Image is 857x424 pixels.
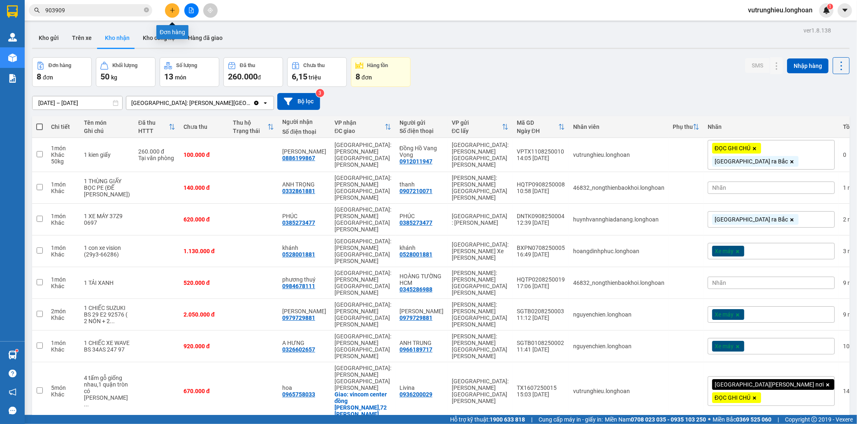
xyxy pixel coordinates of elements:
[673,123,693,130] div: Phụ thu
[573,151,664,158] div: vutrunghieu.longhoan
[334,391,391,417] div: Giao: vincom center đồng khởi,72 lê thánh tôn,hcm
[84,213,130,226] div: 1 XE MÁY 37Z9 0697
[282,148,326,155] div: Anh Quang
[334,175,391,201] div: [GEOGRAPHIC_DATA]: [PERSON_NAME][GEOGRAPHIC_DATA][PERSON_NAME]
[517,245,565,251] div: BXPN0708250005
[452,378,509,404] div: [GEOGRAPHIC_DATA]: [PERSON_NAME][GEOGRAPHIC_DATA][PERSON_NAME]
[8,54,17,62] img: warehouse-icon
[282,128,326,135] div: Số điện thoại
[399,391,432,398] div: 0936200029
[138,119,169,126] div: Đã thu
[517,276,565,283] div: HQTP0208250019
[399,119,444,126] div: Người gửi
[65,28,98,48] button: Trên xe
[334,333,391,359] div: [GEOGRAPHIC_DATA]: [PERSON_NAME][GEOGRAPHIC_DATA][PERSON_NAME]
[811,417,817,422] span: copyright
[203,3,218,18] button: aim
[334,301,391,328] div: [GEOGRAPHIC_DATA]: [PERSON_NAME][GEOGRAPHIC_DATA][PERSON_NAME]
[708,418,711,421] span: ⚪️
[183,248,225,254] div: 1.130.000 đ
[355,72,360,82] span: 8
[309,74,321,81] span: triệu
[136,28,181,48] button: Kho công nợ
[282,181,326,188] div: ANH TRỌNG
[399,188,432,194] div: 0907210071
[517,148,565,155] div: VPTX1108250010
[399,346,432,353] div: 0966189717
[715,144,750,152] span: ĐỌC GHI CHÚ
[282,276,326,283] div: phương thuý
[110,318,115,324] span: ...
[98,28,136,48] button: Kho nhận
[715,394,750,401] span: ĐỌC GHI CHÚ
[160,57,219,87] button: Số lượng13món
[517,283,565,289] div: 17:06 [DATE]
[708,123,835,130] div: Nhãn
[138,128,169,134] div: HTTT
[490,416,525,423] strong: 1900 633 818
[8,74,17,83] img: solution-icon
[715,342,734,350] span: Xe máy
[715,216,788,223] span: [GEOGRAPHIC_DATA] ra Bắc
[304,63,325,68] div: Chưa thu
[84,375,130,408] div: 4 tấm gỗ giống nhau,1 quận tròn có dán bill của khách tất
[84,178,130,198] div: 1 THÙNG GIẤY BỌC PE (ĐẾ LÓT LY)
[282,283,315,289] div: 0984678111
[399,219,432,226] div: 0385273477
[827,4,833,9] sup: 1
[517,384,565,391] div: TX1607250015
[262,100,269,106] svg: open
[823,7,830,14] img: icon-new-feature
[277,93,320,110] button: Bộ lọc
[100,72,109,82] span: 50
[517,340,565,346] div: SGTB0108250002
[229,116,278,138] th: Toggle SortBy
[736,416,771,423] strong: 0369 525 060
[399,286,432,293] div: 0345286988
[51,391,76,398] div: Khác
[452,119,502,126] div: VP gửi
[51,283,76,289] div: Khác
[787,58,829,73] button: Nhập hàng
[287,57,347,87] button: Chưa thu6,15 triệu
[84,280,130,286] div: 1 TẢI XANH
[452,175,509,201] div: [PERSON_NAME]: [PERSON_NAME][GEOGRAPHIC_DATA][PERSON_NAME]
[84,401,89,408] span: ...
[183,280,225,286] div: 520.000 đ
[399,315,432,321] div: 0979729881
[282,384,326,391] div: hoa
[282,308,326,315] div: ANH VŨ
[51,276,76,283] div: 1 món
[399,340,444,346] div: ANH TRUNG
[258,74,261,81] span: đ
[51,213,76,219] div: 1 món
[316,89,324,97] sup: 3
[183,343,225,349] div: 920.000 đ
[181,28,229,48] button: Hàng đã giao
[34,7,40,13] span: search
[282,155,315,161] div: 0886199867
[745,58,770,73] button: SMS
[292,72,307,82] span: 6,15
[51,219,76,226] div: Khác
[282,119,326,125] div: Người nhận
[37,72,41,82] span: 8
[144,7,149,12] span: close-circle
[282,340,326,346] div: A HƯNG
[282,188,315,194] div: 0332861881
[448,116,513,138] th: Toggle SortBy
[183,388,225,394] div: 670.000 đ
[399,145,444,158] div: Đồng Hồ Vang Vọng
[539,415,603,424] span: Cung cấp máy in - giấy in:
[741,5,819,15] span: vutrunghieu.longhoan
[138,155,175,161] div: Tại văn phòng
[51,308,76,315] div: 2 món
[517,213,565,219] div: DNTK0908250004
[51,123,76,130] div: Chi tiết
[330,116,395,138] th: Toggle SortBy
[631,416,706,423] strong: 0708 023 035 - 0935 103 250
[183,216,225,223] div: 620.000 đ
[282,219,315,226] div: 0385273477
[7,5,18,18] img: logo-vxr
[134,116,179,138] th: Toggle SortBy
